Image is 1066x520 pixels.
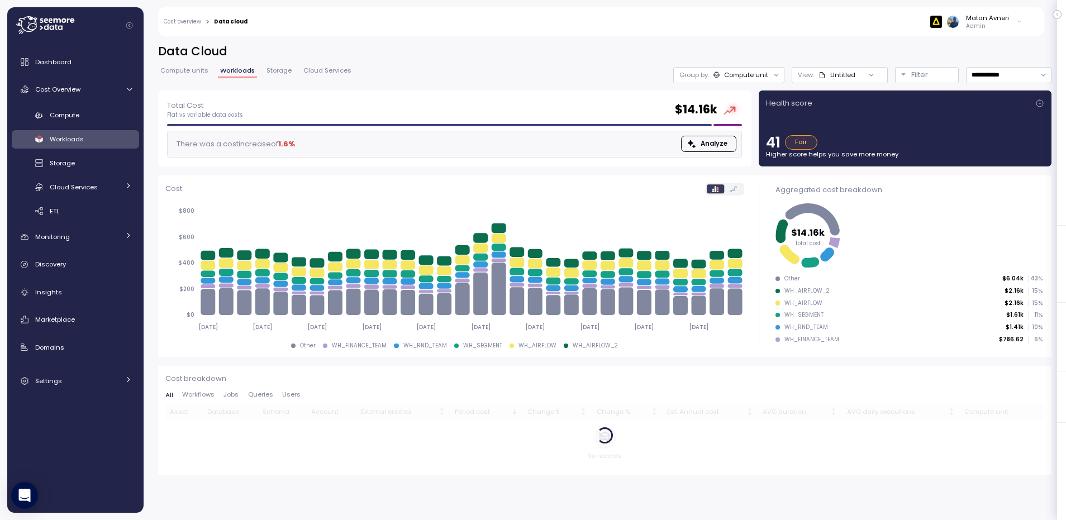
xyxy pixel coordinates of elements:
[179,207,194,214] tspan: $800
[300,342,316,350] div: Other
[12,78,139,101] a: Cost Overview
[35,376,62,385] span: Settings
[214,19,248,25] div: Data cloud
[689,323,708,331] tspan: [DATE]
[361,323,381,331] tspan: [DATE]
[206,18,210,26] div: >
[11,482,38,509] div: Open Intercom Messenger
[766,135,781,150] p: 41
[179,285,194,293] tspan: $200
[784,311,824,319] div: WH_SEGMENT
[784,323,828,331] div: WH_RND_TEAM
[798,70,814,79] p: View:
[12,51,139,73] a: Dashboard
[580,323,599,331] tspan: [DATE]
[165,183,182,194] p: Cost
[187,311,194,318] tspan: $0
[818,70,855,79] div: Untitled
[1029,299,1042,307] p: 15 %
[160,68,208,74] span: Compute units
[253,323,272,331] tspan: [DATE]
[1002,275,1024,283] p: $6.04k
[784,275,800,283] div: Other
[1006,323,1024,331] p: $1.41k
[167,111,243,119] p: Flat vs variable data costs
[266,68,292,74] span: Storage
[165,392,173,398] span: All
[122,21,136,30] button: Collapse navigation
[784,287,830,295] div: WH_AIRFLOW_2
[463,342,502,350] div: WH_SEGMENT
[1005,299,1024,307] p: $2.16k
[220,68,255,74] span: Workloads
[12,154,139,173] a: Storage
[12,254,139,276] a: Discovery
[182,392,215,398] span: Workflows
[679,70,709,79] p: Group by:
[1005,287,1024,295] p: $2.16k
[158,44,1051,60] h2: Data Cloud
[12,308,139,331] a: Marketplace
[12,281,139,303] a: Insights
[518,342,556,350] div: WH_AIRFLOW
[12,106,139,125] a: Compute
[282,392,301,398] span: Users
[911,69,928,80] p: Filter
[278,139,295,150] div: 1.6 %
[416,323,436,331] tspan: [DATE]
[573,342,618,350] div: WH_AIRFLOW_2
[766,150,1044,159] p: Higher score helps you save more money
[248,392,273,398] span: Queries
[403,342,447,350] div: WH_RND_TEAM
[784,299,822,307] div: WH_AIRFLOW
[50,183,98,192] span: Cloud Services
[675,102,717,118] h2: $ 14.16k
[35,260,66,269] span: Discovery
[1029,323,1042,331] p: 10 %
[966,22,1009,30] p: Admin
[35,315,75,324] span: Marketplace
[164,19,201,25] a: Cost overview
[785,135,818,150] div: Fair
[12,336,139,359] a: Domains
[35,232,70,241] span: Monitoring
[1006,311,1024,319] p: $1.61k
[999,336,1024,344] p: $786.62
[12,202,139,220] a: ETL
[223,392,239,398] span: Jobs
[795,240,821,247] tspan: Total cost
[724,70,768,79] div: Compute unit
[1029,287,1042,295] p: 15 %
[303,68,351,74] span: Cloud Services
[947,16,959,27] img: ALV-UjU5Buw-CzyJ1K5bu8IX8ljTxP1r2yk8HoTTfslSzKbzWCa6EzckuzgdjvDuYc2TP1Pz5PkiZQPmBAYjAFaxkVOoyYKKT...
[35,58,72,66] span: Dashboard
[12,370,139,392] a: Settings
[634,323,654,331] tspan: [DATE]
[470,323,490,331] tspan: [DATE]
[766,98,812,109] p: Health score
[35,343,64,352] span: Domains
[12,226,139,248] a: Monitoring
[198,323,218,331] tspan: [DATE]
[525,323,545,331] tspan: [DATE]
[895,67,959,83] button: Filter
[167,100,243,111] p: Total Cost
[35,288,62,297] span: Insights
[50,159,75,168] span: Storage
[50,207,59,216] span: ETL
[307,323,327,331] tspan: [DATE]
[12,130,139,149] a: Workloads
[784,336,839,344] div: WH_FINANCE_TEAM
[173,139,295,150] div: There was a cost increase of
[791,226,825,238] tspan: $14.16k
[1029,275,1042,283] p: 43 %
[1029,311,1042,319] p: 11 %
[1029,336,1042,344] p: 6 %
[332,342,387,350] div: WH_FINANCE_TEAM
[50,135,84,144] span: Workloads
[681,136,736,152] button: Analyze
[966,13,1009,22] div: Matan Avneri
[701,136,727,151] span: Analyze
[178,259,194,266] tspan: $400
